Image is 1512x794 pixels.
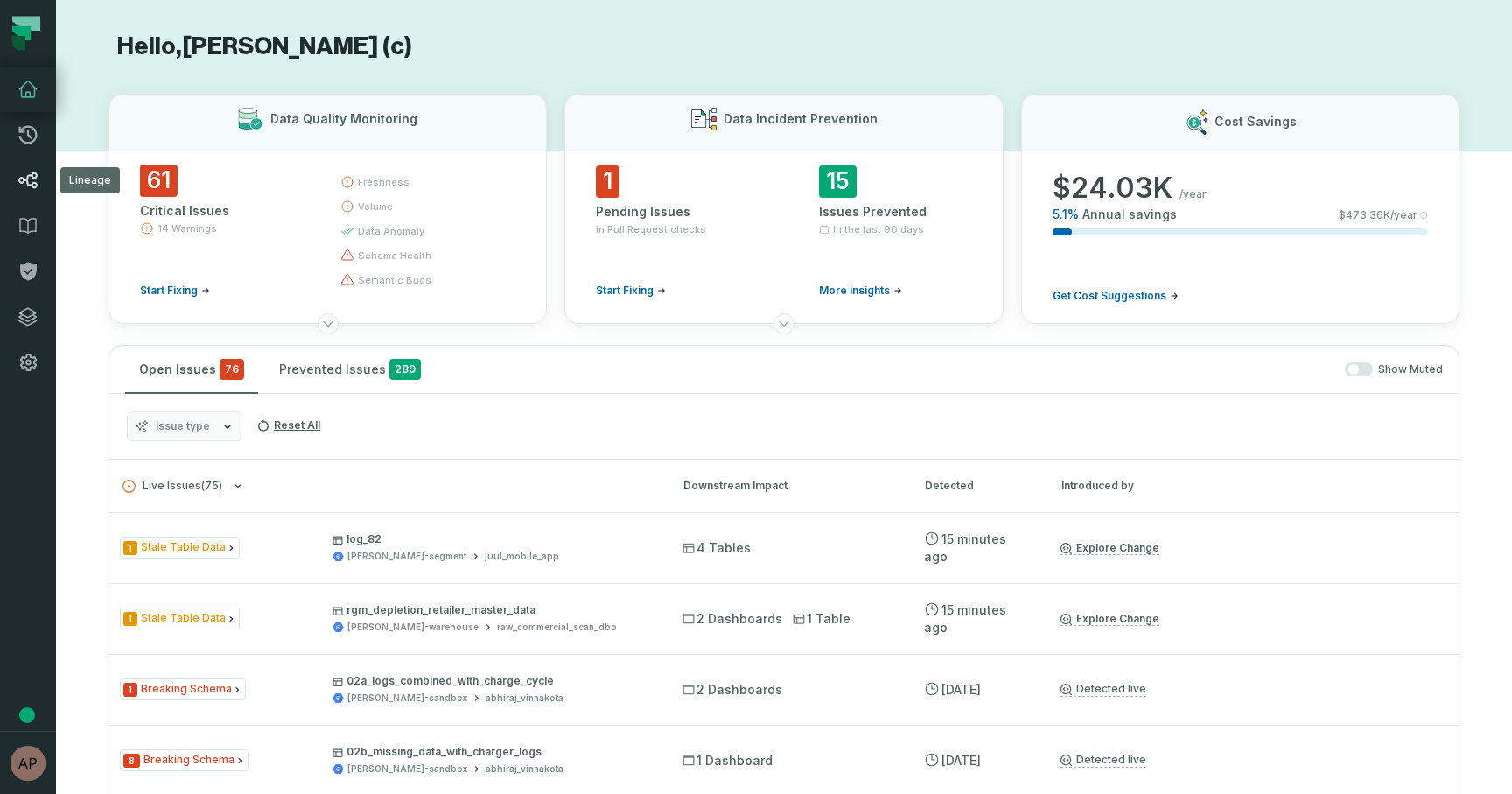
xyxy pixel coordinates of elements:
[358,273,431,287] span: semantic bugs
[596,203,749,221] div: Pending Issues
[358,200,393,214] span: volume
[819,284,902,298] a: More insights
[358,224,424,238] span: data anomaly
[347,762,467,776] div: juul-sandbox
[486,762,563,776] div: abhiraj_vinnakota
[123,541,137,555] span: Severity
[10,746,45,781] img: avatar of Aryan Siddhabathula (c)
[596,284,666,298] a: Start Fixing
[924,602,1006,635] relative-time: Sep 10, 2025, 12:01 AM EDT
[596,165,619,198] span: 1
[793,610,850,628] span: 1 Table
[1082,206,1177,223] span: Annual savings
[819,203,972,221] div: Issues Prevented
[941,682,981,697] relative-time: Sep 7, 2025, 9:03 PM EDT
[140,165,178,197] span: 61
[156,419,210,433] span: Issue type
[1060,753,1146,768] a: Detected live
[120,749,248,771] span: Issue Type
[1053,206,1079,223] span: 5.1 %
[682,752,773,769] span: 1 Dashboard
[358,249,431,263] span: schema health
[125,346,258,393] button: Open Issues
[833,222,924,236] span: In the last 90 days
[442,362,1443,377] div: Show Muted
[123,683,137,697] span: Severity
[332,532,651,546] p: log_82
[60,167,120,193] div: Lineage
[347,692,467,705] div: juul-sandbox
[123,754,140,768] span: Severity
[123,612,137,626] span: Severity
[486,692,563,705] div: abhiraj_vinnakota
[270,110,417,128] h3: Data Quality Monitoring
[358,175,409,189] span: freshness
[1053,289,1179,303] a: Get Cost Suggestions
[1214,113,1297,130] h3: Cost Savings
[1060,541,1159,555] a: Explore Change
[120,608,240,629] span: Issue Type
[389,359,421,380] span: 289
[1339,208,1417,222] span: $ 473.36K /year
[220,359,244,380] span: critical issues and errors combined
[682,681,782,699] span: 2 Dashboards
[819,284,890,298] span: More insights
[941,753,981,768] relative-time: Sep 7, 2025, 9:03 PM EDT
[140,202,309,220] div: Critical Issues
[925,478,1030,494] div: Detected
[683,478,893,494] div: Downstream Impact
[682,610,782,628] span: 2 Dashboards
[1021,94,1459,324] button: Cost Savings$24.03K/year5.1%Annual savings$473.36K/yearGet Cost Suggestions
[682,539,751,557] span: 4 Tables
[19,707,35,723] div: Tooltip anchor
[122,480,222,493] span: Live Issues ( 75 )
[332,674,651,688] p: 02a_logs_combined_with_charge_cycle
[819,165,857,198] span: 15
[1060,682,1146,697] a: Detected live
[122,480,652,493] button: Live Issues(75)
[497,621,617,634] div: raw_commercial_scan_dbo
[108,32,1459,62] h1: Hello, [PERSON_NAME] (c)
[485,550,559,563] div: juul_mobile_app
[140,284,210,298] a: Start Fixing
[596,222,706,236] span: in Pull Request checks
[157,221,217,235] span: 14 Warnings
[120,678,246,700] span: Issue Type
[724,110,878,128] h3: Data Incident Prevention
[1179,187,1207,201] span: /year
[265,346,435,393] button: Prevented Issues
[924,531,1006,564] relative-time: Sep 10, 2025, 12:01 AM EDT
[1060,612,1159,626] a: Explore Change
[249,411,327,439] button: Reset All
[1053,171,1172,206] span: $ 24.03K
[332,745,651,759] p: 02b_missing_data_with_charger_logs
[140,284,198,298] span: Start Fixing
[347,621,479,634] div: juul-warehouse
[564,94,1003,324] button: Data Incident Prevention1Pending Issuesin Pull Request checksStart Fixing15Issues PreventedIn the...
[332,603,651,617] p: rgm_depletion_retailer_master_data
[120,537,240,559] span: Issue Type
[127,411,242,441] button: Issue type
[108,94,547,324] button: Data Quality Monitoring61Critical Issues14 WarningsStart Fixingfreshnessvolumedata anomalyschema ...
[1061,478,1219,494] div: Introduced by
[596,284,654,298] span: Start Fixing
[347,550,466,563] div: juul-segment
[1053,289,1166,303] span: Get Cost Suggestions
